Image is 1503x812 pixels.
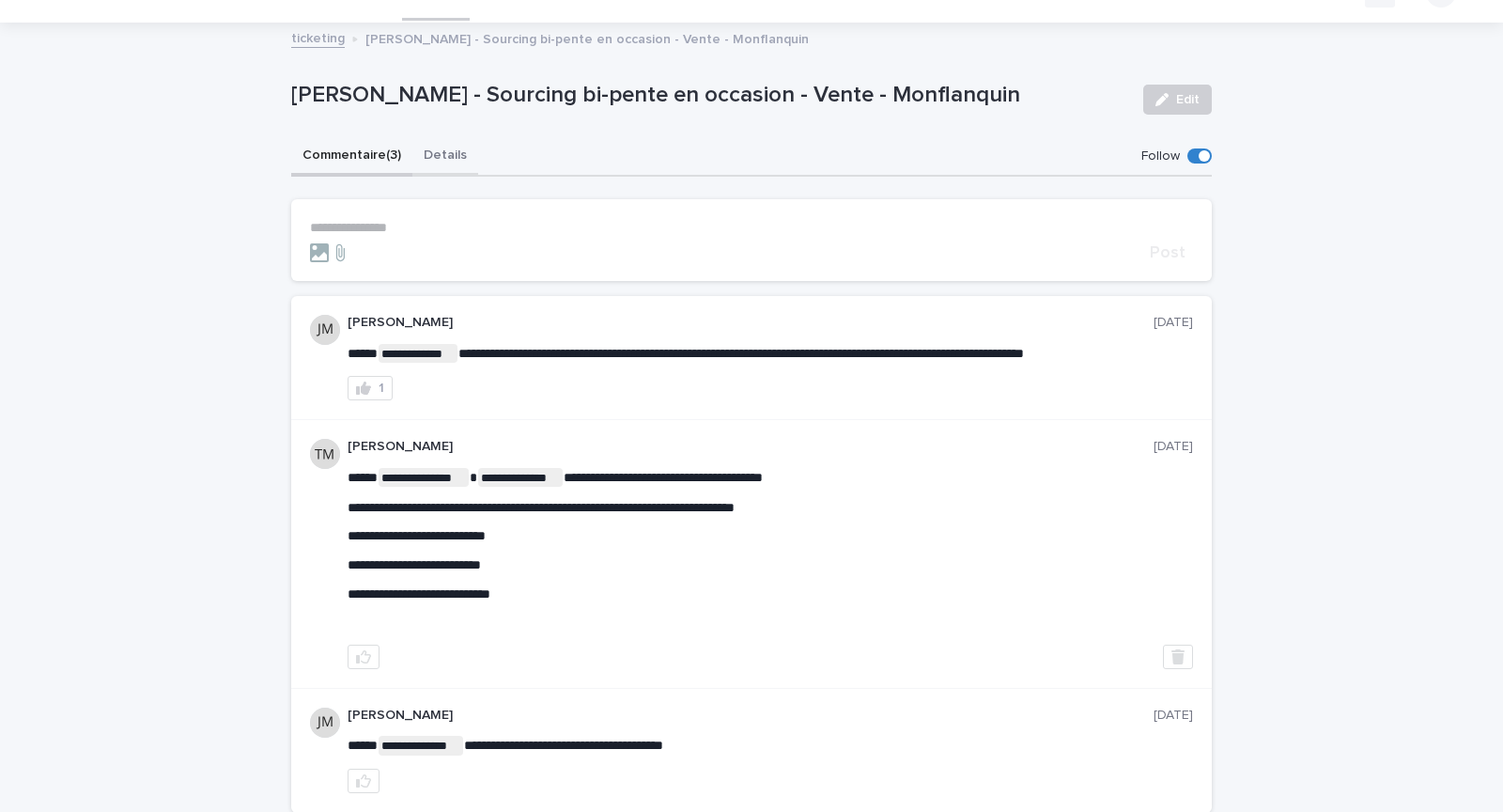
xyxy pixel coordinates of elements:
a: ticketing [291,26,345,48]
button: Post [1142,244,1193,261]
p: [PERSON_NAME] - Sourcing bi-pente en occasion - Vente - Monflanquin [365,27,809,48]
span: Post [1150,244,1185,261]
button: like this post [348,645,380,669]
button: 1 [348,376,393,400]
button: Delete post [1163,645,1193,669]
button: Commentaire (3) [291,137,412,177]
p: [DATE] [1154,439,1193,455]
p: [PERSON_NAME] [348,439,1154,455]
p: [DATE] [1154,708,1193,724]
p: [DATE] [1154,315,1193,331]
p: [PERSON_NAME] - Sourcing bi-pente en occasion - Vente - Monflanquin [291,82,1128,109]
span: Edit [1176,93,1200,106]
div: 1 [379,382,384,395]
button: Details [412,137,478,177]
p: Follow [1141,148,1180,164]
p: [PERSON_NAME] [348,315,1154,331]
button: Edit [1143,85,1212,115]
p: [PERSON_NAME] [348,708,1154,724]
button: like this post [348,769,380,793]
